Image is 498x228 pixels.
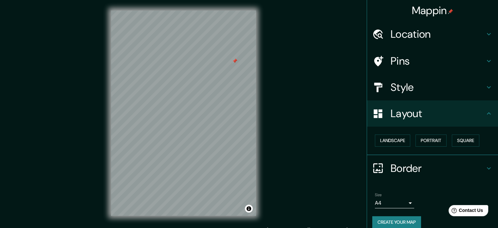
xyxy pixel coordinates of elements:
iframe: Help widget launcher [440,202,491,221]
h4: Pins [391,54,485,68]
div: Layout [367,100,498,127]
div: Style [367,74,498,100]
button: Landscape [375,135,410,147]
div: Pins [367,48,498,74]
button: Square [452,135,479,147]
div: Border [367,155,498,181]
label: Size [375,192,382,197]
div: A4 [375,198,414,208]
h4: Layout [391,107,485,120]
h4: Style [391,81,485,94]
button: Toggle attribution [245,205,253,213]
h4: Border [391,162,485,175]
h4: Mappin [412,4,453,17]
button: Portrait [415,135,447,147]
img: pin-icon.png [448,9,453,14]
h4: Location [391,28,485,41]
div: Location [367,21,498,47]
canvas: Map [111,10,256,216]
